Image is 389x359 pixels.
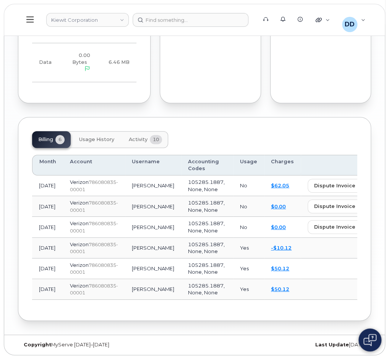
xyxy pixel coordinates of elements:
a: Kiewit Corporation [46,13,129,27]
td: [DATE] [32,238,63,258]
strong: Last Update [315,342,349,348]
button: dispute invoice [308,179,362,193]
span: Usage History [79,136,114,143]
span: 10 [150,135,162,144]
button: dispute invoice [308,200,362,213]
td: Yes [233,279,264,300]
th: Charges [264,155,301,176]
td: Data [32,43,60,82]
span: 786080835-00001 [70,200,118,213]
span: dispute invoice [314,182,355,189]
td: [PERSON_NAME] [125,217,181,237]
td: No [233,196,264,217]
input: Find something... [133,13,248,27]
span: 786080835-00001 [70,179,118,192]
span: 105285.1887, None, None [188,262,225,275]
td: 6.46 MB [97,43,136,82]
a: $62.05 [271,182,289,188]
td: Yes [233,238,264,258]
td: [PERSON_NAME] [125,279,181,300]
img: Open chat [363,334,376,346]
td: [DATE] [32,217,63,237]
a: -$10.12 [271,245,292,251]
a: $0.00 [271,224,286,230]
span: 786080835-00001 [70,283,118,296]
td: [PERSON_NAME] [125,238,181,258]
th: Usage [233,155,264,176]
td: No [233,217,264,237]
span: Verizon [70,262,89,268]
span: 786080835-00001 [70,221,118,234]
span: 0.00 Bytes [72,52,90,65]
span: Activity [129,136,147,143]
td: [DATE] [32,175,63,196]
strong: Copyright [24,342,51,348]
td: No [233,175,264,196]
span: 105285.1887, None, None [188,283,225,296]
th: Username [125,155,181,176]
button: dispute invoice [308,220,362,234]
span: 786080835-00001 [70,262,118,275]
a: $50.12 [271,265,289,271]
span: Verizon [70,179,89,185]
span: Verizon [70,283,89,289]
th: Account [63,155,125,176]
span: 786080835-00001 [70,242,118,255]
div: David Davis [337,12,371,28]
div: [DATE] [194,342,371,348]
th: Month [32,155,63,176]
span: 105285.1887, None, None [188,179,225,192]
span: 105285.1887, None, None [188,200,225,213]
span: dispute invoice [314,223,355,231]
td: [PERSON_NAME] [125,258,181,279]
a: $50.12 [271,286,289,292]
div: Quicklinks [310,12,335,28]
td: Yes [233,258,264,279]
td: [PERSON_NAME] [125,196,181,217]
a: $0.00 [271,203,286,210]
span: 105285.1887, None, None [188,241,225,255]
span: Verizon [70,241,89,247]
td: [DATE] [32,279,63,300]
span: Verizon [70,220,89,226]
span: 105285.1887, None, None [188,220,225,234]
span: DD [345,20,355,29]
div: MyServe [DATE]–[DATE] [18,342,194,348]
td: [DATE] [32,196,63,217]
span: dispute invoice [314,203,355,210]
span: Verizon [70,200,89,206]
td: [PERSON_NAME] [125,175,181,196]
td: [DATE] [32,258,63,279]
th: Accounting Codes [181,155,233,176]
